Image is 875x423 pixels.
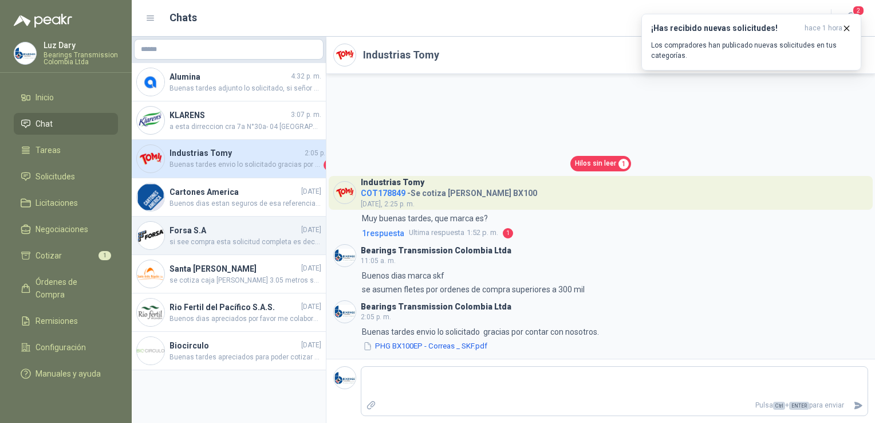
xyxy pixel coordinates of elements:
span: 11:05 a. m. [361,257,396,265]
p: Luz Dary [44,41,118,49]
span: 1 [618,159,629,169]
a: Company LogoCartones America[DATE]Buenos dias estan seguros de esa referencia ya que no sale en n... [132,178,326,217]
button: ¡Has recibido nuevas solicitudes!hace 1 hora Los compradores han publicado nuevas solicitudes en ... [641,14,861,70]
button: 2 [841,8,861,29]
a: Company LogoForsa S.A[DATE]si see compra esta solicitud completa es decir el rod LBE 25NUU y los ... [132,217,326,255]
a: Negociaciones [14,218,118,240]
span: Licitaciones [36,197,78,209]
span: Cotizar [36,249,62,262]
a: Solicitudes [14,166,118,187]
p: Bearings Transmission Colombia Ltda [44,52,118,65]
img: Company Logo [137,222,164,249]
span: Buenas tardes apreciados para poder cotizar esto necesitaria una foto de la placa del Motor. . Qu... [170,352,321,363]
a: 1respuestaUltima respuesta1:52 p. m.1 [360,227,868,240]
a: Company LogoIndustrias Tomy2:05 p. m.Buenas tardes envio lo solicitado gracias por contar con nos... [132,140,326,178]
a: Licitaciones [14,192,118,214]
span: [DATE] [301,301,321,312]
a: Hilos sin leer1 [570,156,631,171]
span: si see compra esta solicitud completa es decir el rod LBE 25NUU y los [MEDICAL_DATA] asumimos fle... [170,237,321,248]
img: Company Logo [137,260,164,288]
span: [DATE], 2:25 p. m. [361,200,415,208]
a: Órdenes de Compra [14,271,118,305]
img: Company Logo [137,145,164,173]
h4: Alumina [170,70,289,83]
h4: Cartones America [170,186,299,198]
a: Company LogoSanta [PERSON_NAME][DATE]se cotiza caja [PERSON_NAME] 3.05 metros se cotizan 10 cajas... [132,255,326,293]
span: 2 [852,5,865,16]
img: Company Logo [137,107,164,134]
a: Company LogoBiocirculo[DATE]Buenas tardes apreciados para poder cotizar esto necesitaria una foto... [132,332,326,370]
span: Buenos dias apreciados por favor me colaboran con la foto de la placa del motor para poder cotiza... [170,314,321,324]
span: Manuales y ayuda [36,367,101,380]
img: Company Logo [137,299,164,326]
span: [DATE] [301,225,321,236]
span: [DATE] [301,263,321,274]
h3: ¡Has recibido nuevas solicitudes! [651,23,800,33]
h4: - Se cotiza [PERSON_NAME] BX100 [361,186,537,197]
span: hace 1 hora [805,23,842,33]
p: Muy buenas tardes, que marca es? [362,212,488,225]
span: Hilos sin leer [575,158,616,169]
span: Buenas tardes envio lo solicitado gracias por contar con nosotros. [170,159,321,171]
a: Cotizar1 [14,245,118,267]
span: Ctrl [773,402,785,410]
span: Tareas [36,144,61,156]
span: Ultima respuesta [409,227,464,238]
span: Chat [36,117,53,130]
a: Chat [14,113,118,135]
span: Configuración [36,341,86,354]
a: Manuales y ayuda [14,363,118,385]
h2: Industrias Tomy [363,47,439,63]
h4: KLARENS [170,109,289,122]
img: Company Logo [137,183,164,211]
h3: Bearings Transmission Colombia Ltda [361,248,511,254]
span: COT178849 [361,189,405,198]
img: Company Logo [334,182,356,203]
img: Company Logo [334,301,356,323]
h4: Industrias Tomy [170,147,302,159]
span: 2:05 p. m. [305,148,335,159]
img: Company Logo [334,245,356,267]
img: Company Logo [14,42,36,64]
img: Company Logo [334,367,356,389]
span: Remisiones [36,315,78,327]
span: 2:05 p. m. [361,313,391,321]
h4: Santa [PERSON_NAME] [170,263,299,275]
a: Configuración [14,336,118,358]
p: Los compradores han publicado nuevas solicitudes en tus categorías. [651,40,852,61]
span: Buenas tardes adjunto lo solicitado, si señor si se asumen fletes Gracias por contar con nosotros. [170,83,321,94]
a: Company LogoKLARENS3:07 p. m.a esta dirreccion cra 7a N°30a- 04 [GEOGRAPHIC_DATA], [GEOGRAPHIC_DATA] [132,101,326,140]
img: Company Logo [137,337,164,365]
span: 1 [324,159,335,171]
span: ENTER [789,402,809,410]
h4: Forsa S.A [170,224,299,237]
h1: Chats [170,10,197,26]
label: Adjuntar archivos [361,395,381,416]
span: [DATE] [301,186,321,197]
span: se cotiza caja [PERSON_NAME] 3.05 metros se cotizan 10 cajas y se da valor es por metro . [170,275,321,286]
span: 1 respuesta [362,227,404,240]
span: 3:07 p. m. [291,109,321,120]
h4: Rio Fertil del Pacífico S.A.S. [170,301,299,314]
a: Tareas [14,139,118,161]
a: Remisiones [14,310,118,332]
p: Pulsa + para enviar [381,395,849,416]
a: Company LogoAlumina4:32 p. m.Buenas tardes adjunto lo solicitado, si señor si se asumen fletes Gr... [132,63,326,101]
img: Logo peakr [14,14,72,28]
span: [DATE] [301,340,321,351]
img: Company Logo [137,68,164,96]
h4: Biocirculo [170,339,299,352]
h3: Bearings Transmission Colombia Ltda [361,304,511,310]
span: Solicitudes [36,170,75,183]
h3: Industrias Tomy [361,179,424,186]
span: 4:32 p. m. [291,71,321,82]
span: Negociaciones [36,223,88,236]
button: PHG BX100EP - Correas _ SKF.pdf [362,340,488,352]
p: se asumen fletes por ordenes de compra superiores a 300 mil [362,283,585,296]
span: a esta dirreccion cra 7a N°30a- 04 [GEOGRAPHIC_DATA], [GEOGRAPHIC_DATA] [170,122,321,132]
p: Buenos dias marca skf [362,269,444,282]
span: Buenos dias estan seguros de esa referencia ya que no sale en ninguna marca quedamos atentos a su... [170,198,321,209]
span: Órdenes de Compra [36,276,107,301]
span: 1 [503,228,513,238]
button: Enviar [849,395,868,416]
